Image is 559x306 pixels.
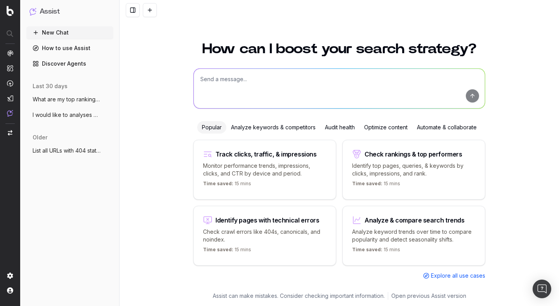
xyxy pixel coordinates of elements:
[431,272,485,280] span: Explore all use cases
[8,130,12,136] img: Switch project
[203,247,251,256] p: 15 mins
[26,93,113,106] button: What are my top ranking pages?
[7,80,13,87] img: Activation
[30,8,36,15] img: Assist
[40,6,60,17] h1: Assist
[7,6,14,16] img: Botify logo
[26,57,113,70] a: Discover Agents
[359,121,412,134] div: Optimize content
[391,292,466,300] a: Open previous Assist version
[365,217,465,223] div: Analyze & compare search trends
[365,151,462,157] div: Check rankings & top performers
[30,6,110,17] button: Assist
[7,50,13,56] img: Analytics
[352,247,382,252] span: Time saved:
[352,181,400,190] p: 15 mins
[26,26,113,39] button: New Chat
[7,110,13,116] img: Assist
[33,96,101,103] span: What are my top ranking pages?
[352,247,400,256] p: 15 mins
[203,228,326,243] p: Check crawl errors like 404s, canonicals, and noindex.
[7,287,13,294] img: My account
[203,162,326,177] p: Monitor performance trends, impressions, clicks, and CTR by device and period.
[7,95,13,101] img: Studio
[533,280,551,298] div: Open Intercom Messenger
[203,181,233,186] span: Time saved:
[213,292,385,300] p: Assist can make mistakes. Consider checking important information.
[197,121,226,134] div: Popular
[7,65,13,71] img: Intelligence
[352,228,476,243] p: Analyze keyword trends over time to compare popularity and detect seasonality shifts.
[215,151,317,157] div: Track clicks, traffic, & impressions
[203,247,233,252] span: Time saved:
[352,162,476,177] p: Identify top pages, queries, & keywords by clicks, impressions, and rank.
[33,82,68,90] span: last 30 days
[33,134,47,141] span: older
[412,121,481,134] div: Automate & collaborate
[26,42,113,54] a: How to use Assist
[33,147,101,155] span: List all URLs with 404 status code from
[423,272,485,280] a: Explore all use cases
[26,144,113,157] button: List all URLs with 404 status code from
[33,111,101,119] span: I would like to analyses week over week
[215,217,319,223] div: Identify pages with technical errors
[26,109,113,121] button: I would like to analyses week over week
[203,181,251,190] p: 15 mins
[320,121,359,134] div: Audit health
[352,181,382,186] span: Time saved:
[226,121,320,134] div: Analyze keywords & competitors
[7,273,13,279] img: Setting
[193,42,485,56] h1: How can I boost your search strategy?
